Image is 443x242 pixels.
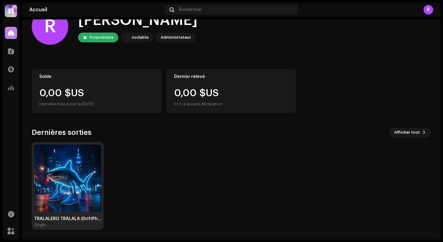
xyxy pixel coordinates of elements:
div: TRALALERO TRALALA (DriftPhonks) [34,216,101,221]
div: Single [34,223,46,227]
div: nodable [132,34,148,41]
div: R [32,8,68,45]
div: Administrateur [161,34,191,41]
span: Rechercher [179,7,202,12]
div: Accueil [29,7,162,12]
div: R [423,5,433,15]
img: 39a81664-4ced-4598-a294-0293f18f6a76 [122,34,129,41]
div: Dernier relevé [174,74,289,79]
div: Il n’y a aucune déclaration [174,100,222,108]
div: Dernière mise à jour le [DATE] [39,100,154,108]
re-o-card-value: Dernier relevé [166,69,296,113]
img: 39a81664-4ced-4598-a294-0293f18f6a76 [5,5,17,17]
div: Solde [39,74,154,79]
re-o-card-value: Solde [32,69,162,113]
img: 955ed3e6-d2da-4f53-8693-27a99ef52524 [34,145,101,212]
h3: Dernières sorties [32,128,91,137]
div: [PERSON_NAME] [78,11,198,30]
button: Afficher tout [389,128,431,137]
div: Propriétaire [89,34,113,41]
span: Afficher tout [394,126,420,139]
